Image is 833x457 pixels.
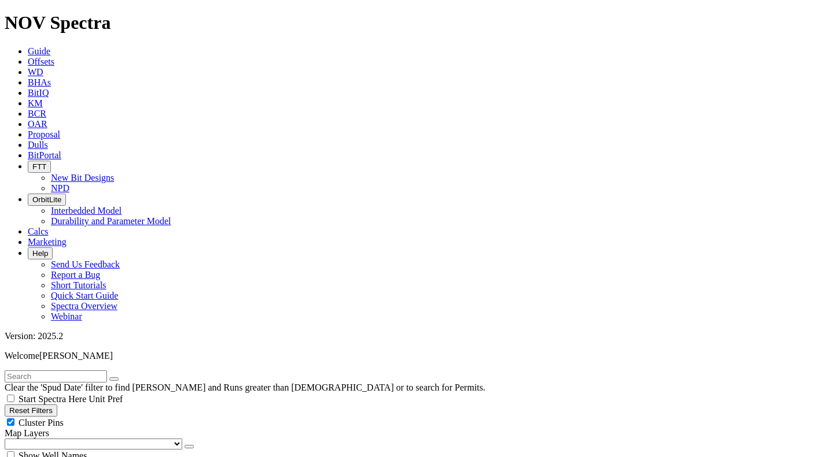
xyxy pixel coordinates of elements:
a: Durability and Parameter Model [51,216,171,226]
a: Webinar [51,311,82,321]
a: BHAs [28,77,51,87]
span: Start Spectra Here [19,394,86,404]
a: New Bit Designs [51,173,114,183]
a: Short Tutorials [51,280,106,290]
a: Guide [28,46,50,56]
a: KM [28,98,43,108]
input: Start Spectra Here [7,395,14,402]
span: Clear the 'Spud Date' filter to find [PERSON_NAME] and Runs greater than [DEMOGRAPHIC_DATA] or to... [5,382,485,392]
a: BitPortal [28,150,61,160]
a: Marketing [28,237,67,247]
span: Cluster Pins [19,418,64,428]
a: BCR [28,109,46,118]
span: OrbitLite [32,195,61,204]
a: Quick Start Guide [51,291,118,300]
div: Version: 2025.2 [5,331,828,341]
a: Spectra Overview [51,301,117,311]
button: Help [28,247,53,259]
span: Unit Pref [89,394,123,404]
span: Help [32,249,48,258]
button: OrbitLite [28,194,66,206]
input: Search [5,370,107,382]
a: OAR [28,119,47,129]
a: Report a Bug [51,270,100,280]
a: Proposal [28,129,60,139]
a: Interbedded Model [51,206,121,216]
button: Reset Filters [5,404,57,417]
a: Calcs [28,226,49,236]
h1: NOV Spectra [5,12,828,34]
a: WD [28,67,43,77]
span: [PERSON_NAME] [39,351,113,361]
a: Send Us Feedback [51,259,120,269]
a: Dulls [28,140,48,150]
button: FTT [28,161,51,173]
a: NPD [51,183,69,193]
span: Map Layers [5,428,49,438]
a: BitIQ [28,88,49,98]
a: Offsets [28,57,54,66]
span: FTT [32,162,46,171]
p: Welcome [5,351,828,361]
